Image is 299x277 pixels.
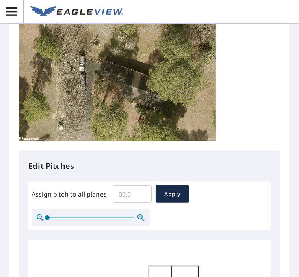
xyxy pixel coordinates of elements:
button: Apply [156,185,189,203]
span: Apply [162,189,183,199]
p: Edit Pitches [28,160,271,172]
input: 00.0 [113,183,152,205]
img: EV Logo [30,6,123,18]
label: Assign pitch to all planes [32,189,107,199]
